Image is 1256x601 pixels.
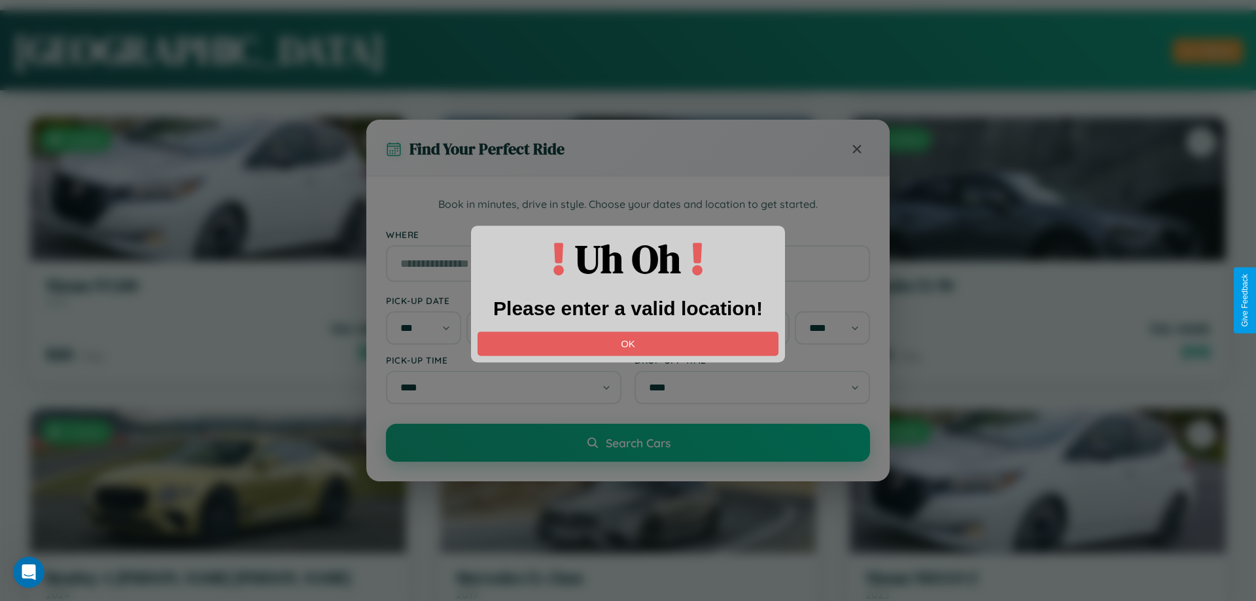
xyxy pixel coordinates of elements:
[386,354,621,366] label: Pick-up Time
[635,354,870,366] label: Drop-off Time
[386,295,621,306] label: Pick-up Date
[386,229,870,240] label: Where
[410,138,565,160] h3: Find Your Perfect Ride
[606,436,671,450] span: Search Cars
[635,295,870,306] label: Drop-off Date
[386,196,870,213] p: Book in minutes, drive in style. Choose your dates and location to get started.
